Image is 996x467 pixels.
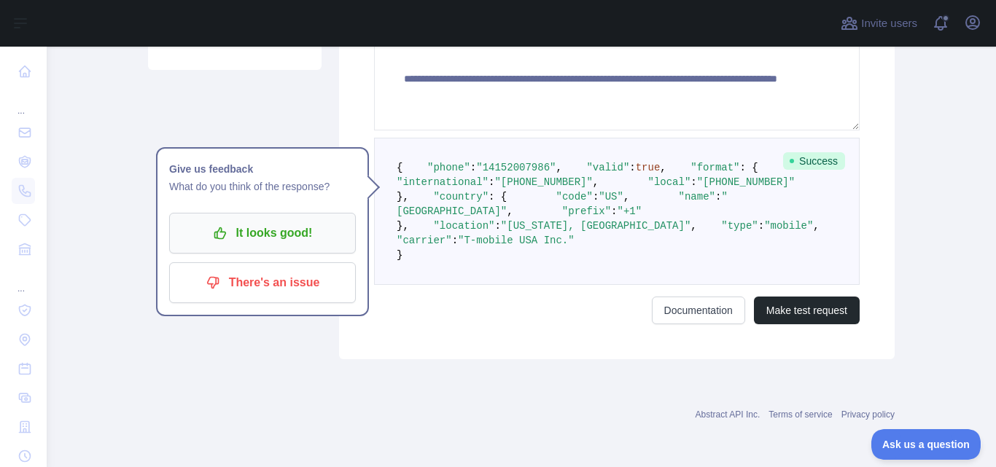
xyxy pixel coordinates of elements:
span: "name" [679,191,715,203]
button: There's an issue [169,262,356,303]
span: "country" [433,191,489,203]
span: : [715,191,721,203]
p: There's an issue [180,270,345,295]
span: : { [489,191,507,203]
span: : [611,205,617,217]
span: "carrier" [397,235,452,246]
div: ... [12,87,35,117]
span: "valid" [586,162,629,173]
span: : { [740,162,758,173]
span: "local" [647,176,690,188]
span: "code" [556,191,592,203]
iframe: Toggle Customer Support [871,429,981,460]
span: } [397,249,402,261]
span: "US" [599,191,623,203]
span: "T-mobile USA Inc." [458,235,575,246]
a: Privacy policy [841,409,895,420]
span: "prefix" [562,205,611,217]
span: "mobile" [764,220,813,232]
p: What do you think of the response? [169,178,356,195]
span: : [494,220,500,232]
span: : [470,162,476,173]
span: "format" [690,162,739,173]
span: "+1" [617,205,642,217]
span: , [813,220,819,232]
span: "[US_STATE], [GEOGRAPHIC_DATA]" [501,220,690,232]
span: : [758,220,764,232]
div: ... [12,265,35,294]
a: Abstract API Inc. [696,409,760,420]
button: Invite users [838,12,920,35]
span: "location" [433,220,494,232]
span: "[PHONE_NUMBER]" [494,176,592,188]
span: , [660,162,666,173]
button: Make test request [754,297,860,324]
span: { [397,162,402,173]
span: "type" [721,220,758,232]
span: Success [783,152,845,170]
span: "phone" [427,162,470,173]
span: }, [397,191,409,203]
span: : [489,176,494,188]
span: : [690,176,696,188]
span: , [690,220,696,232]
span: : [593,191,599,203]
span: "14152007986" [476,162,556,173]
span: : [629,162,635,173]
button: It looks good! [169,213,356,254]
span: "international" [397,176,489,188]
span: : [452,235,458,246]
span: , [556,162,561,173]
h1: Give us feedback [169,160,356,178]
a: Terms of service [769,409,832,420]
span: , [623,191,629,203]
span: Invite users [861,15,917,32]
p: It looks good! [180,221,345,246]
span: , [593,176,599,188]
span: }, [397,220,409,232]
a: Documentation [652,297,745,324]
span: true [636,162,661,173]
span: , [507,205,513,217]
span: "[PHONE_NUMBER]" [697,176,795,188]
